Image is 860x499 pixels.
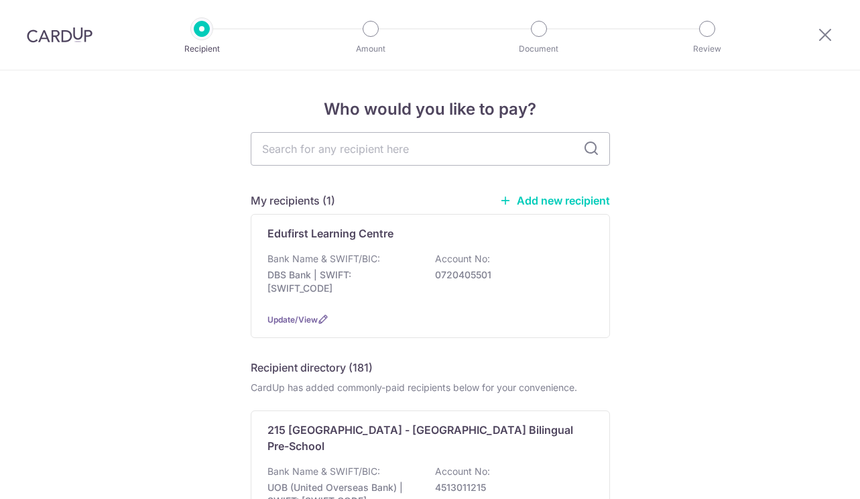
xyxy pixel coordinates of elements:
[267,225,393,241] p: Edufirst Learning Centre
[251,97,610,121] h4: Who would you like to pay?
[267,422,577,454] p: 215 [GEOGRAPHIC_DATA] - [GEOGRAPHIC_DATA] Bilingual Pre-School
[489,42,589,56] p: Document
[251,359,373,376] h5: Recipient directory (181)
[321,42,420,56] p: Amount
[499,194,610,207] a: Add new recipient
[251,192,335,209] h5: My recipients (1)
[267,252,380,266] p: Bank Name & SWIFT/BIC:
[658,42,757,56] p: Review
[27,27,93,43] img: CardUp
[435,465,490,478] p: Account No:
[435,268,585,282] p: 0720405501
[267,268,418,295] p: DBS Bank | SWIFT: [SWIFT_CODE]
[251,132,610,166] input: Search for any recipient here
[267,315,318,325] a: Update/View
[435,481,585,494] p: 4513011215
[267,465,380,478] p: Bank Name & SWIFT/BIC:
[435,252,490,266] p: Account No:
[251,381,610,394] div: CardUp has added commonly-paid recipients below for your convenience.
[152,42,251,56] p: Recipient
